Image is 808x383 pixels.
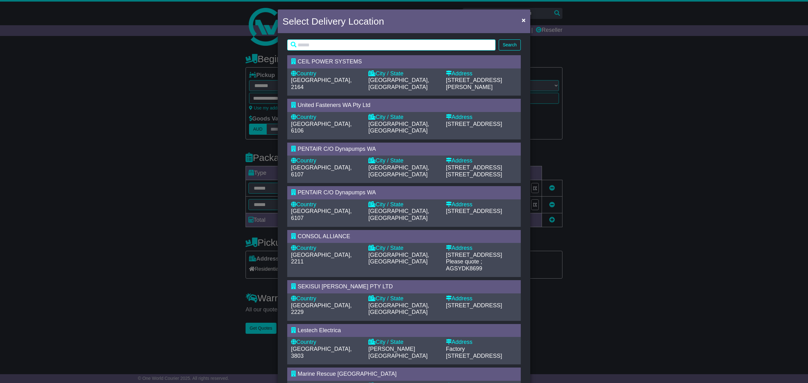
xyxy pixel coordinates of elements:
span: [STREET_ADDRESS] [446,302,502,309]
div: City / State [368,295,439,302]
span: [STREET_ADDRESS] [446,121,502,127]
span: CEIL POWER SYSTEMS [298,58,362,65]
button: Search [499,39,521,50]
div: Country [291,201,362,208]
span: [GEOGRAPHIC_DATA], [GEOGRAPHIC_DATA] [368,302,429,315]
div: Address [446,245,517,252]
div: Address [446,114,517,121]
span: Marine Rescue [GEOGRAPHIC_DATA] [298,371,396,377]
span: [GEOGRAPHIC_DATA], 2229 [291,302,352,315]
span: [STREET_ADDRESS] [446,252,502,258]
div: City / State [368,201,439,208]
div: Country [291,245,362,252]
div: City / State [368,245,439,252]
span: CONSOL ALLIANCE [298,233,350,239]
div: Address [446,339,517,346]
div: Address [446,201,517,208]
div: Address [446,157,517,164]
span: [GEOGRAPHIC_DATA], 3803 [291,346,352,359]
span: [GEOGRAPHIC_DATA], [GEOGRAPHIC_DATA] [368,121,429,134]
div: City / State [368,157,439,164]
span: × [522,16,526,24]
span: [STREET_ADDRESS] [446,208,502,214]
button: Close [519,14,529,27]
span: [GEOGRAPHIC_DATA], [GEOGRAPHIC_DATA] [368,77,429,90]
div: Country [291,70,362,77]
span: United Fasteners WA Pty Ltd [298,102,370,108]
span: [GEOGRAPHIC_DATA], [GEOGRAPHIC_DATA] [368,208,429,221]
span: Lestech Electrica [298,327,341,333]
span: Factory [STREET_ADDRESS] [446,346,502,359]
span: [GEOGRAPHIC_DATA], 6106 [291,121,352,134]
span: [GEOGRAPHIC_DATA], 6107 [291,164,352,178]
span: [STREET_ADDRESS][PERSON_NAME] [446,77,502,90]
div: City / State [368,114,439,121]
div: Address [446,70,517,77]
h4: Select Delivery Location [282,14,384,28]
span: [GEOGRAPHIC_DATA], [GEOGRAPHIC_DATA] [368,252,429,265]
div: Country [291,114,362,121]
span: SEKISUI [PERSON_NAME] PTY LTD [298,283,393,290]
span: PENTAIR C/O Dynapumps WA [298,189,376,196]
span: [STREET_ADDRESS] [446,171,502,178]
span: [GEOGRAPHIC_DATA], [GEOGRAPHIC_DATA] [368,164,429,178]
div: City / State [368,339,439,346]
div: Address [446,295,517,302]
span: Please quote ; AGSYDK8699 [446,258,482,272]
span: [GEOGRAPHIC_DATA], 6107 [291,208,352,221]
div: City / State [368,70,439,77]
span: [GEOGRAPHIC_DATA], 2164 [291,77,352,90]
div: Country [291,295,362,302]
span: [STREET_ADDRESS] [446,164,502,171]
span: PENTAIR C/O Dynapumps WA [298,146,376,152]
div: Country [291,157,362,164]
div: Country [291,339,362,346]
span: [GEOGRAPHIC_DATA], 2211 [291,252,352,265]
span: [PERSON_NAME][GEOGRAPHIC_DATA] [368,346,427,359]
